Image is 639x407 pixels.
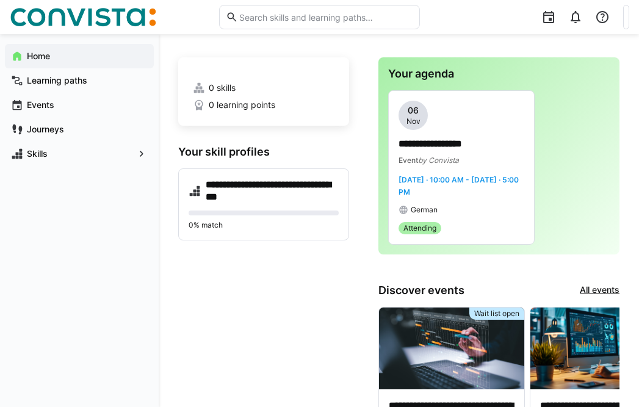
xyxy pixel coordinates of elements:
[408,104,419,117] span: 06
[178,145,349,159] h3: Your skill profiles
[411,205,438,215] span: German
[193,82,334,94] a: 0 skills
[399,156,418,165] span: Event
[406,117,421,126] span: Nov
[189,220,339,230] p: 0% match
[209,82,236,94] span: 0 skills
[418,156,459,165] span: by Convista
[399,175,519,196] span: [DATE] · 10:00 AM - [DATE] · 5:00 PM
[209,99,275,111] span: 0 learning points
[474,309,519,319] span: Wait list open
[580,284,619,297] a: All events
[403,223,436,233] span: Attending
[238,12,413,23] input: Search skills and learning paths…
[388,67,610,81] h3: Your agenda
[379,308,524,389] img: image
[378,284,464,297] h3: Discover events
